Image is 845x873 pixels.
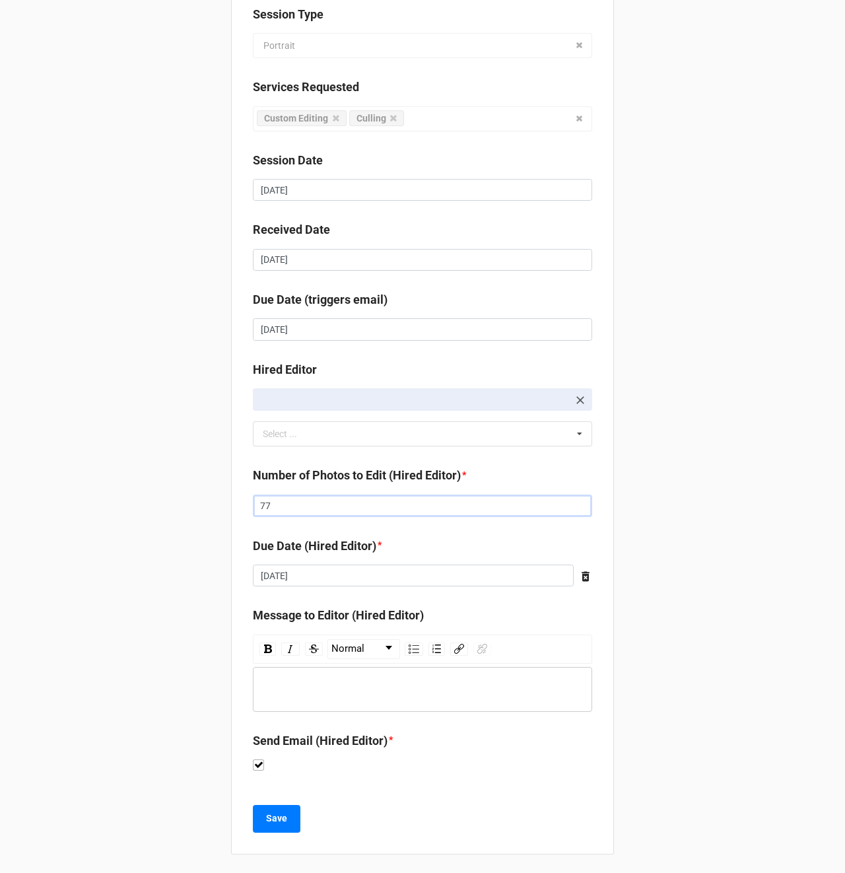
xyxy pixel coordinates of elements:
[253,318,592,341] input: Date
[253,291,388,309] label: Due Date (triggers email)
[448,639,494,659] div: rdw-link-control
[428,643,445,656] div: Ordered
[259,427,316,442] div: Select ...
[259,682,586,697] div: rdw-editor
[253,5,323,24] label: Session Type
[253,635,592,664] div: rdw-toolbar
[253,249,592,271] input: Date
[325,639,402,659] div: rdw-block-control
[253,732,388,750] label: Send Email (Hired Editor)
[266,812,287,825] b: Save
[253,361,317,379] label: Hired Editor
[253,606,424,625] label: Message to Editor (Hired Editor)
[259,643,276,656] div: Bold
[253,78,359,96] label: Services Requested
[253,221,330,239] label: Received Date
[253,537,376,555] label: Due Date (Hired Editor)
[253,179,592,201] input: Date
[473,643,491,656] div: Unlink
[253,151,323,170] label: Session Date
[405,643,423,656] div: Unordered
[305,643,323,656] div: Strikethrough
[281,643,300,656] div: Italic
[253,466,461,485] label: Number of Photos to Edit (Hired Editor)
[253,805,300,833] button: Save
[257,639,325,659] div: rdw-inline-control
[328,640,399,658] a: Block Type
[253,635,592,712] div: rdw-wrapper
[450,643,468,656] div: Link
[331,641,364,657] span: Normal
[402,639,448,659] div: rdw-list-control
[253,565,574,587] input: Date
[327,639,400,659] div: rdw-dropdown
